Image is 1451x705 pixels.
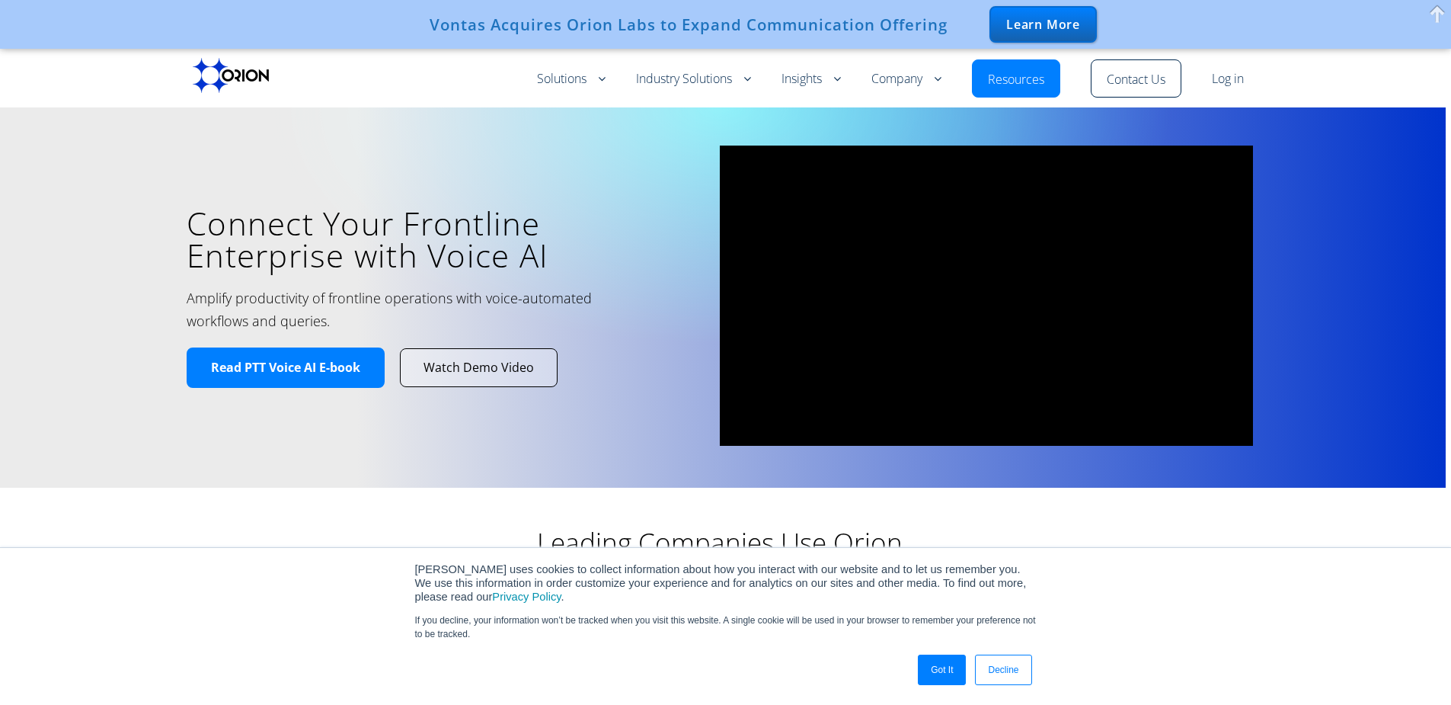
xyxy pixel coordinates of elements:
[430,15,948,34] div: Vontas Acquires Orion Labs to Expand Communication Offering
[193,58,269,93] img: Orion labs Black logo
[187,348,385,388] a: Read PTT Voice AI E-book
[211,360,360,376] span: Read PTT Voice AI E-book
[720,146,1253,446] iframe: vimeo Video Player
[423,360,534,376] span: Watch Demo Video
[636,70,751,88] a: Industry Solutions
[492,591,561,603] a: Privacy Policy
[415,526,1024,559] h2: Leading Companies Use Orion
[537,70,606,88] a: Solutions
[1375,632,1451,705] iframe: Chat Widget
[781,70,841,88] a: Insights
[415,563,1027,603] span: [PERSON_NAME] uses cookies to collect information about how you interact with our website and to ...
[988,71,1044,89] a: Resources
[1212,70,1244,88] a: Log in
[415,614,1037,641] p: If you decline, your information won’t be tracked when you visit this website. A single cookie wi...
[187,287,644,332] h2: Amplify productivity of frontline operations with voice-automated workflows and queries.
[187,207,697,271] h1: Connect Your Frontline Enterprise with Voice AI
[975,655,1031,685] a: Decline
[1107,71,1165,89] a: Contact Us
[918,655,966,685] a: Got It
[871,70,941,88] a: Company
[401,349,557,386] a: Watch Demo Video
[989,6,1097,43] div: Learn More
